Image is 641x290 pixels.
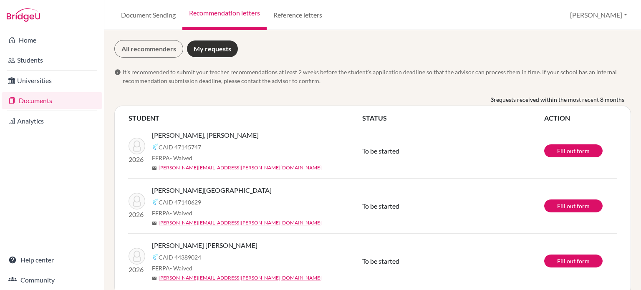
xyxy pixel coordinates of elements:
img: Vasconcellos, Letícia [129,193,145,209]
span: FERPA [152,264,192,272]
span: CAID 47145747 [159,143,201,151]
span: [PERSON_NAME] [PERSON_NAME] [152,240,257,250]
a: [PERSON_NAME][EMAIL_ADDRESS][PERSON_NAME][DOMAIN_NAME] [159,164,322,171]
span: [PERSON_NAME], [PERSON_NAME] [152,130,259,140]
span: requests received within the most recent 8 months [494,95,624,104]
a: Documents [2,92,102,109]
span: mail [152,276,157,281]
th: STUDENT [128,113,362,124]
span: info [114,69,121,76]
a: Analytics [2,113,102,129]
a: Community [2,272,102,288]
p: 2026 [129,209,145,219]
th: STATUS [362,113,544,124]
span: To be started [362,202,399,210]
span: [PERSON_NAME][GEOGRAPHIC_DATA] [152,185,272,195]
img: Kallas, Helena Kallas Veras [129,138,145,154]
span: - Waived [170,154,192,161]
th: ACTION [544,113,617,124]
span: - Waived [170,209,192,217]
a: Universities [2,72,102,89]
span: FERPA [152,154,192,162]
span: It’s recommended to submit your teacher recommendations at least 2 weeks before the student’s app... [123,68,631,85]
a: Students [2,52,102,68]
a: [PERSON_NAME][EMAIL_ADDRESS][PERSON_NAME][DOMAIN_NAME] [159,274,322,282]
img: Bridge-U [7,8,40,22]
img: Gualberto Junqueira Ribeiro, Júlia [129,248,145,265]
a: Fill out form [544,255,603,267]
a: My requests [187,40,238,58]
a: Fill out form [544,199,603,212]
a: All recommenders [114,40,183,58]
img: Common App logo [152,254,159,260]
a: Home [2,32,102,48]
b: 3 [490,95,494,104]
p: 2026 [129,154,145,164]
span: CAID 44389024 [159,253,201,262]
span: - Waived [170,265,192,272]
img: Common App logo [152,144,159,150]
a: [PERSON_NAME][EMAIL_ADDRESS][PERSON_NAME][DOMAIN_NAME] [159,219,322,227]
button: [PERSON_NAME] [566,7,631,23]
span: mail [152,221,157,226]
span: CAID 47140629 [159,198,201,207]
a: Fill out form [544,144,603,157]
span: FERPA [152,209,192,217]
span: To be started [362,147,399,155]
img: Common App logo [152,199,159,205]
span: mail [152,166,157,171]
span: To be started [362,257,399,265]
p: 2026 [129,265,145,275]
a: Help center [2,252,102,268]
